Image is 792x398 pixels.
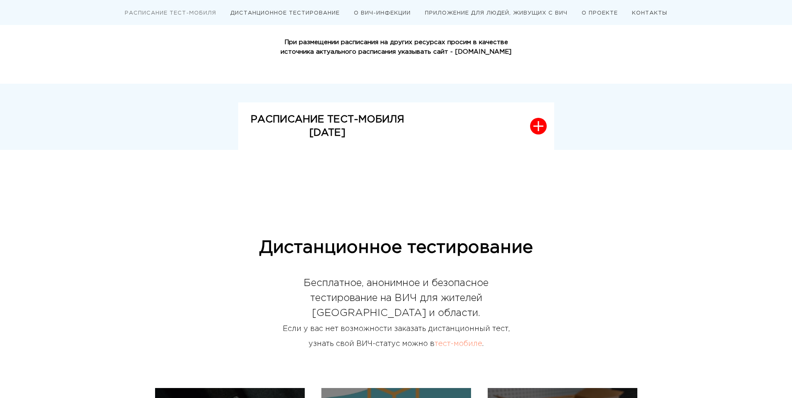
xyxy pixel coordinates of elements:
[482,341,484,347] span: .
[281,40,511,55] strong: При размещении расписания на других ресурсах просим в качестве источника актуального расписания у...
[251,115,404,124] strong: РАСПИСАНИЕ ТЕСТ-МОБИЛЯ
[125,11,216,15] a: РАСПИСАНИЕ ТЕСТ-МОБИЛЯ
[425,11,567,15] a: ПРИЛОЖЕНИЕ ДЛЯ ЛЮДЕЙ, ЖИВУЩИХ С ВИЧ
[259,240,533,256] span: Дистанционное тестирование
[632,11,667,15] a: КОНТАКТЫ
[230,11,340,15] a: ДИСТАНЦИОННОЕ ТЕСТИРОВАНИЕ
[434,341,482,347] a: тест-мобиле
[582,11,618,15] a: О ПРОЕКТЕ
[303,279,489,318] span: Бесплатное, анонимное и безопасное тестирование на ВИЧ для жителей [GEOGRAPHIC_DATA] и области.
[283,326,510,347] span: Если у вас нет возможности заказать дистанционный тест, узнать свой ВИЧ-статус можно в
[238,102,554,150] button: РАСПИСАНИЕ ТЕСТ-МОБИЛЯ[DATE]
[251,126,404,139] p: [DATE]
[354,11,411,15] a: О ВИЧ-ИНФЕКЦИИ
